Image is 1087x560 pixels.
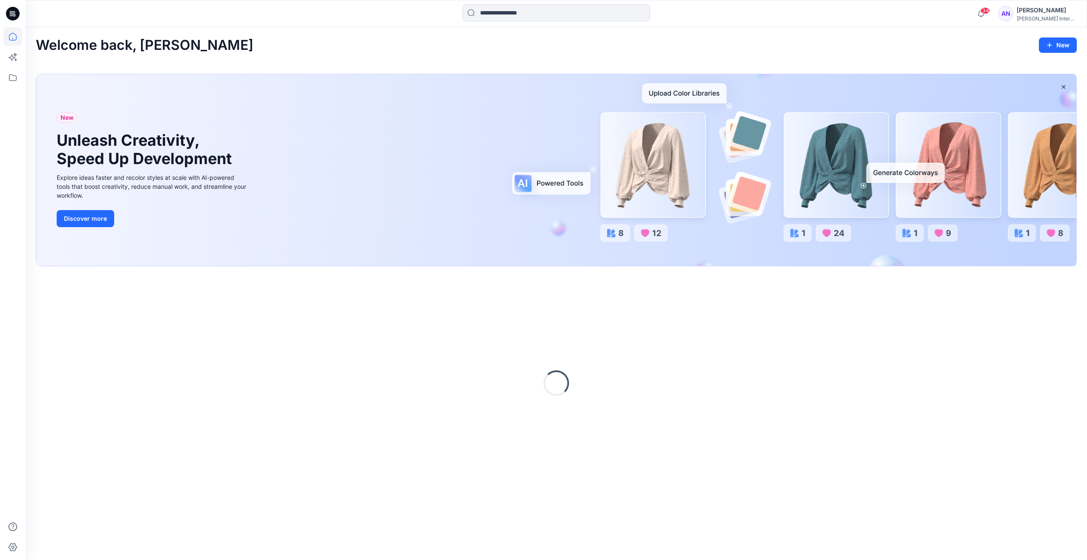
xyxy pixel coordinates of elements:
h2: Welcome back, [PERSON_NAME] [36,38,253,53]
div: [PERSON_NAME] [1017,5,1076,15]
span: New [60,113,74,123]
button: Discover more [57,210,114,227]
div: Explore ideas faster and recolor styles at scale with AI-powered tools that boost creativity, red... [57,173,248,200]
span: 34 [981,7,990,14]
h1: Unleash Creativity, Speed Up Development [57,131,236,168]
button: New [1039,38,1077,53]
a: Discover more [57,210,248,227]
div: [PERSON_NAME] International [1017,15,1076,22]
div: AN [998,6,1013,21]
